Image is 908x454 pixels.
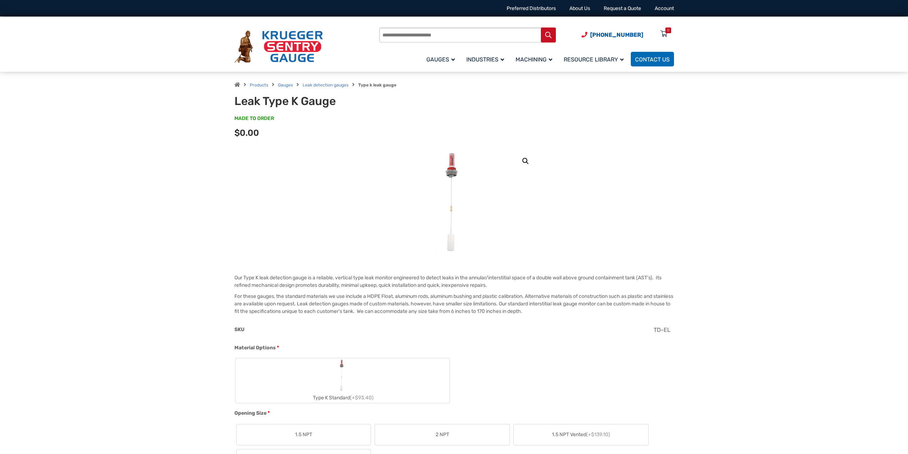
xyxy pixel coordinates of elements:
span: (+$139.10) [586,431,610,438]
span: Industries [466,56,504,63]
span: TD-EL [654,326,670,333]
img: Leak Detection Gauge [335,358,349,393]
h1: Leak Type K Gauge [234,94,410,108]
img: Leak Detection Gauge [432,149,476,256]
a: Industries [462,51,511,68]
span: Gauges [426,56,455,63]
span: Machining [516,56,552,63]
span: 1.5 NPT Vented [552,431,610,438]
span: Material Options [234,345,276,351]
p: For these gauges, the standard materials we use include a HDPE Float, aluminum rods, aluminum bus... [234,293,674,315]
a: Phone Number (920) 434-8860 [582,30,643,39]
div: Type K Standard [235,393,450,403]
a: Contact Us [631,52,674,66]
span: SKU [234,326,244,333]
a: Request a Quote [604,5,641,11]
span: $0.00 [234,128,259,138]
span: [PHONE_NUMBER] [590,31,643,38]
a: About Us [569,5,590,11]
a: Account [655,5,674,11]
img: Krueger Sentry Gauge [234,30,323,63]
a: Leak detection gauges [303,83,349,88]
a: View full-screen image gallery [519,155,532,168]
span: Resource Library [564,56,624,63]
a: Preferred Distributors [507,5,556,11]
abbr: required [277,344,279,351]
div: 0 [667,28,669,33]
label: Type K Standard [235,358,450,403]
strong: Type k leak gauge [358,83,396,88]
a: Machining [511,51,559,68]
span: Opening Size [234,410,267,416]
span: 1.5 NPT [295,431,312,438]
span: Contact Us [635,56,670,63]
span: 2 NPT [436,431,449,438]
a: Resource Library [559,51,631,68]
abbr: required [268,409,270,417]
a: Products [250,83,268,88]
a: Gauges [422,51,462,68]
span: MADE TO ORDER [234,115,274,122]
p: Our Type K leak detection gauge is a reliable, vertical type leak monitor engineered to detect le... [234,274,674,289]
a: Gauges [278,83,293,88]
span: (+$93.40) [350,395,374,401]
